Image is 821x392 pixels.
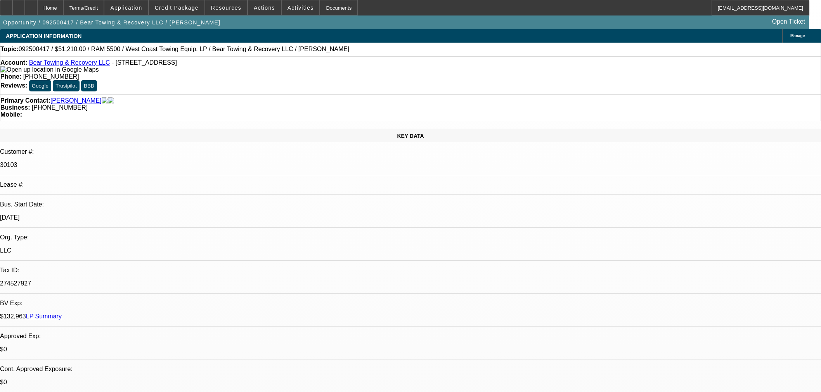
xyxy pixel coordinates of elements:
img: Open up location in Google Maps [0,66,99,73]
a: LP Summary [26,313,62,320]
span: APPLICATION INFORMATION [6,33,81,39]
strong: Phone: [0,73,21,80]
button: Credit Package [149,0,204,15]
span: Activities [288,5,314,11]
span: - [STREET_ADDRESS] [112,59,177,66]
button: Actions [248,0,281,15]
button: Activities [282,0,320,15]
button: Google [29,80,51,91]
button: Application [104,0,148,15]
button: Resources [205,0,247,15]
span: Manage [790,34,805,38]
img: linkedin-icon.png [108,97,114,104]
span: Resources [211,5,241,11]
span: Opportunity / 092500417 / Bear Towing & Recovery LLC / [PERSON_NAME] [3,19,220,26]
span: 092500417 / $51,210.00 / RAM 5500 / West Coast Towing Equip. LP / Bear Towing & Recovery LLC / [P... [19,46,350,53]
a: View Google Maps [0,66,99,73]
a: Bear Towing & Recovery LLC [29,59,110,66]
strong: Mobile: [0,111,22,118]
strong: Business: [0,104,30,111]
strong: Primary Contact: [0,97,50,104]
span: Application [110,5,142,11]
button: Trustpilot [53,80,79,91]
span: Credit Package [155,5,199,11]
span: Actions [254,5,275,11]
button: BBB [81,80,97,91]
a: [PERSON_NAME] [50,97,102,104]
strong: Reviews: [0,82,27,89]
span: [PHONE_NUMBER] [23,73,79,80]
strong: Topic: [0,46,19,53]
img: facebook-icon.png [102,97,108,104]
strong: Account: [0,59,27,66]
span: [PHONE_NUMBER] [32,104,88,111]
a: Open Ticket [769,15,808,28]
span: KEY DATA [397,133,424,139]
